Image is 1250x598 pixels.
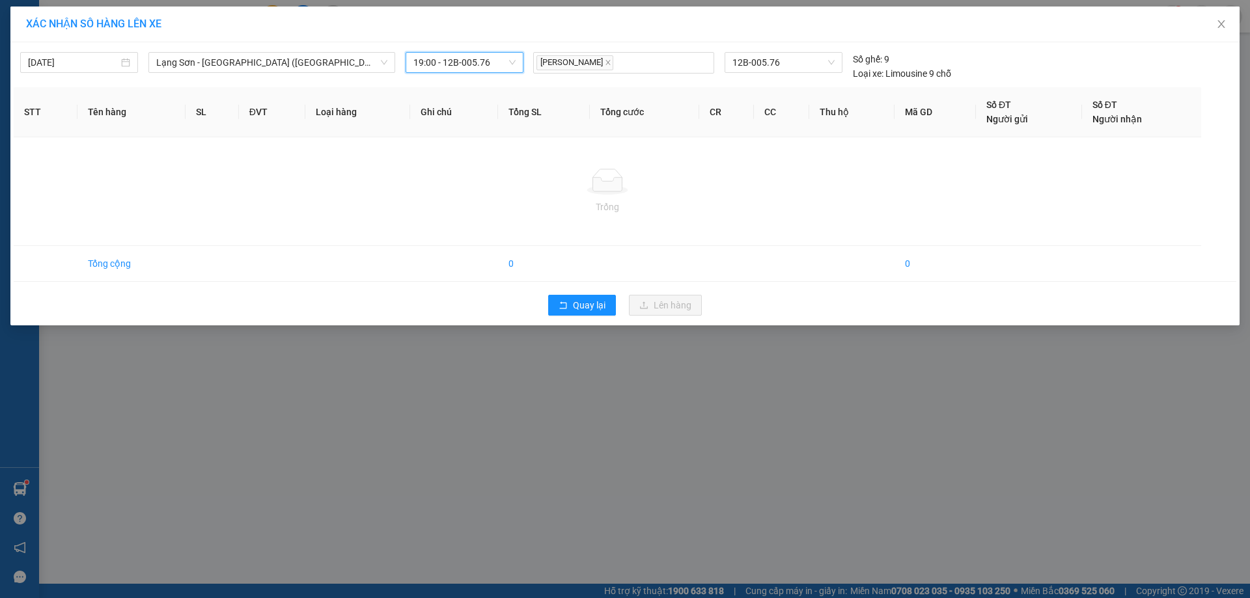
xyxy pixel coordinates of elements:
th: CC [754,87,809,137]
th: CR [699,87,755,137]
span: rollback [559,301,568,311]
td: 0 [498,246,590,282]
td: Tổng cộng [77,246,186,282]
span: XÁC NHẬN SỐ HÀNG LÊN XE [26,18,161,30]
th: Tổng cước [590,87,699,137]
span: close [1216,19,1227,29]
button: uploadLên hàng [629,295,702,316]
button: rollbackQuay lại [548,295,616,316]
th: STT [14,87,77,137]
span: Người gửi [986,114,1028,124]
span: down [380,59,388,66]
span: close [605,59,611,66]
th: Thu hộ [809,87,894,137]
th: Loại hàng [305,87,410,137]
button: Close [1203,7,1240,43]
span: Số ghế: [853,52,882,66]
th: ĐVT [239,87,305,137]
div: 9 [853,52,889,66]
input: 14/09/2025 [28,55,118,70]
th: Tên hàng [77,87,186,137]
span: Quay lại [573,298,605,312]
div: Trống [24,200,1191,214]
th: Ghi chú [410,87,499,137]
th: Tổng SL [498,87,590,137]
th: SL [186,87,238,137]
span: Loại xe: [853,66,883,81]
th: Mã GD [895,87,976,137]
span: 19:00 - 12B-005.76 [413,53,516,72]
span: 12B-005.76 [732,53,834,72]
span: Lạng Sơn - Hà Nội (Limousine) [156,53,387,72]
td: 0 [895,246,976,282]
span: [PERSON_NAME] [536,55,613,70]
span: Người nhận [1092,114,1142,124]
div: Limousine 9 chỗ [853,66,951,81]
span: Số ĐT [986,100,1011,110]
span: Số ĐT [1092,100,1117,110]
